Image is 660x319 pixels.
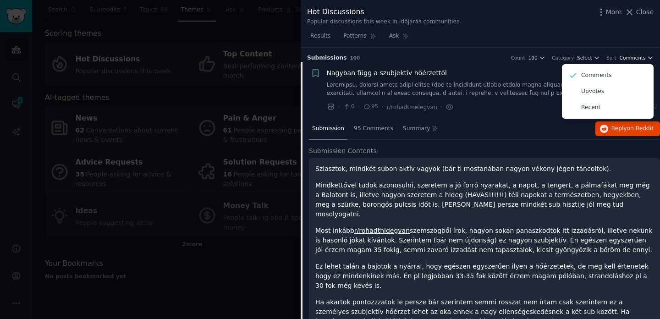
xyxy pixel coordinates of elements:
[636,7,654,17] span: Close
[307,54,347,62] span: Submission s
[577,55,600,61] button: Select
[620,55,654,61] button: Comments
[327,68,447,78] a: Nagyban függ a szubjektív hőérzettől
[581,88,604,96] p: Upvotes
[528,55,538,61] span: 100
[620,55,646,61] span: Comments
[340,29,379,48] a: Patterns
[606,7,622,17] span: More
[315,262,654,291] p: Ez lehet talán a bajotok a nyárral, hogy egészen egyszerűen ilyen a hőérzetetek, de meg kell érte...
[625,7,654,17] button: Close
[315,181,654,219] p: Mindkettővel tudok azonosulni, szeretem a jó forró nyarakat, a napot, a tengert, a pálmafákat meg...
[343,103,354,111] span: 0
[511,55,525,61] div: Count
[310,32,330,40] span: Results
[350,55,360,60] span: 100
[381,102,383,112] span: ·
[307,29,334,48] a: Results
[386,29,412,48] a: Ask
[343,32,366,40] span: Patterns
[309,146,377,156] span: Submission Contents
[440,102,442,112] span: ·
[307,6,460,18] div: Hot Discussions
[595,121,660,136] button: Replyon Reddit
[387,104,437,110] span: r/rohadtmelegvan
[307,18,460,26] div: Popular discussions this week in időjárás communities
[403,125,430,133] span: Summary
[581,104,600,112] p: Recent
[338,102,340,112] span: ·
[327,81,657,97] a: Loremipsu, dolorsi ametc adipi elitse (doe te incididunt utlabo etdolo magna aliquaeni). Adminimv...
[363,103,378,111] span: 95
[312,125,344,133] span: Submission
[577,55,592,61] span: Select
[596,7,622,17] button: More
[552,55,574,61] div: Category
[627,125,654,132] span: on Reddit
[528,55,546,61] button: 100
[354,125,393,133] span: 95 Comments
[611,125,654,133] span: Reply
[606,55,616,61] div: Sort
[315,226,654,255] p: Most inkább szemszögből írok, nagyon sokan panaszkodtok itt izzadásról, illetve nekünk is hasonló...
[354,227,410,234] a: r/rohadthidegvan
[358,102,360,112] span: ·
[315,164,654,174] p: Sziasztok, mindkét subon aktív vagyok (bár ti mostanában nagyon vékony jégen táncoltok).
[389,32,399,40] span: Ask
[581,71,611,80] p: Comments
